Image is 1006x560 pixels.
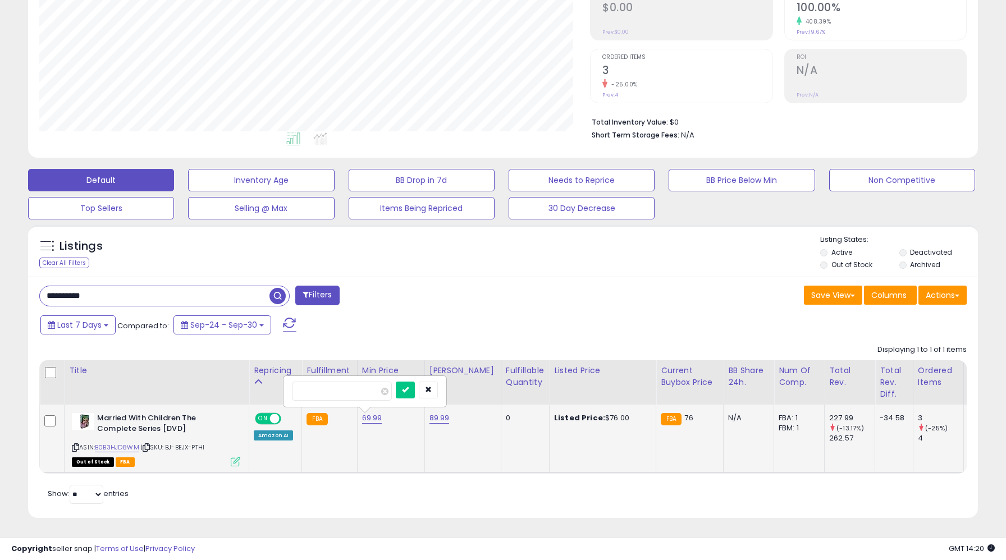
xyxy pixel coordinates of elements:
[779,413,816,423] div: FBA: 1
[602,29,629,35] small: Prev: $0.00
[831,260,872,269] label: Out of Stock
[797,91,818,98] small: Prev: N/A
[509,169,655,191] button: Needs to Reprice
[918,365,959,388] div: Ordered Items
[117,320,169,331] span: Compared to:
[429,365,496,377] div: [PERSON_NAME]
[831,247,852,257] label: Active
[362,365,420,377] div: Min Price
[349,197,495,219] button: Items Being Repriced
[188,169,334,191] button: Inventory Age
[804,286,862,305] button: Save View
[39,258,89,268] div: Clear All Filters
[949,543,995,554] span: 2025-10-8 14:20 GMT
[918,433,963,443] div: 4
[820,235,978,245] p: Listing States:
[307,365,352,377] div: Fulfillment
[880,365,908,400] div: Total Rev. Diff.
[11,543,52,554] strong: Copyright
[429,412,450,424] a: 89.99
[871,290,907,301] span: Columns
[554,413,647,423] div: $76.00
[97,413,234,437] b: Married With Children The Complete Series [DVD]
[910,260,940,269] label: Archived
[802,17,831,26] small: 408.39%
[829,413,875,423] div: 227.99
[669,169,815,191] button: BB Price Below Min
[797,64,966,79] h2: N/A
[728,413,765,423] div: N/A
[661,365,719,388] div: Current Buybox Price
[254,430,293,440] div: Amazon AI
[190,319,257,331] span: Sep-24 - Sep-30
[69,365,244,377] div: Title
[661,413,682,425] small: FBA
[910,247,952,257] label: Deactivated
[918,286,967,305] button: Actions
[602,54,772,61] span: Ordered Items
[173,315,271,334] button: Sep-24 - Sep-30
[592,117,668,127] b: Total Inventory Value:
[48,488,129,499] span: Show: entries
[779,365,820,388] div: Num of Comp.
[681,130,694,140] span: N/A
[836,424,864,433] small: (-13.17%)
[188,197,334,219] button: Selling @ Max
[602,91,618,98] small: Prev: 4
[506,365,545,388] div: Fulfillable Quantity
[554,365,651,377] div: Listed Price
[40,315,116,334] button: Last 7 Days
[254,365,297,377] div: Repricing
[72,413,94,430] img: 41kOIfi7A9L._SL40_.jpg
[506,413,541,423] div: 0
[145,543,195,554] a: Privacy Policy
[829,169,975,191] button: Non Competitive
[592,114,958,128] li: $0
[280,414,298,424] span: OFF
[141,443,204,452] span: | SKU: BJ-BEJX-PTHI
[256,414,270,424] span: ON
[829,433,875,443] div: 262.57
[684,412,693,423] span: 76
[509,197,655,219] button: 30 Day Decrease
[307,413,327,425] small: FBA
[728,365,769,388] div: BB Share 24h.
[602,1,772,16] h2: $0.00
[829,365,870,388] div: Total Rev.
[95,443,139,452] a: B0B3HJD8WM
[349,169,495,191] button: BB Drop in 7d
[877,345,967,355] div: Displaying 1 to 1 of 1 items
[11,544,195,554] div: seller snap | |
[592,130,679,140] b: Short Term Storage Fees:
[864,286,917,305] button: Columns
[607,80,638,89] small: -25.00%
[295,286,339,305] button: Filters
[797,54,966,61] span: ROI
[60,238,103,254] h5: Listings
[116,457,135,467] span: FBA
[797,29,825,35] small: Prev: 19.67%
[57,319,102,331] span: Last 7 Days
[72,413,240,465] div: ASIN:
[925,424,948,433] small: (-25%)
[918,413,963,423] div: 3
[797,1,966,16] h2: 100.00%
[602,64,772,79] h2: 3
[96,543,144,554] a: Terms of Use
[554,412,605,423] b: Listed Price:
[72,457,114,467] span: All listings that are currently out of stock and unavailable for purchase on Amazon
[779,423,816,433] div: FBM: 1
[28,169,174,191] button: Default
[362,412,382,424] a: 69.99
[880,413,904,423] div: -34.58
[28,197,174,219] button: Top Sellers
